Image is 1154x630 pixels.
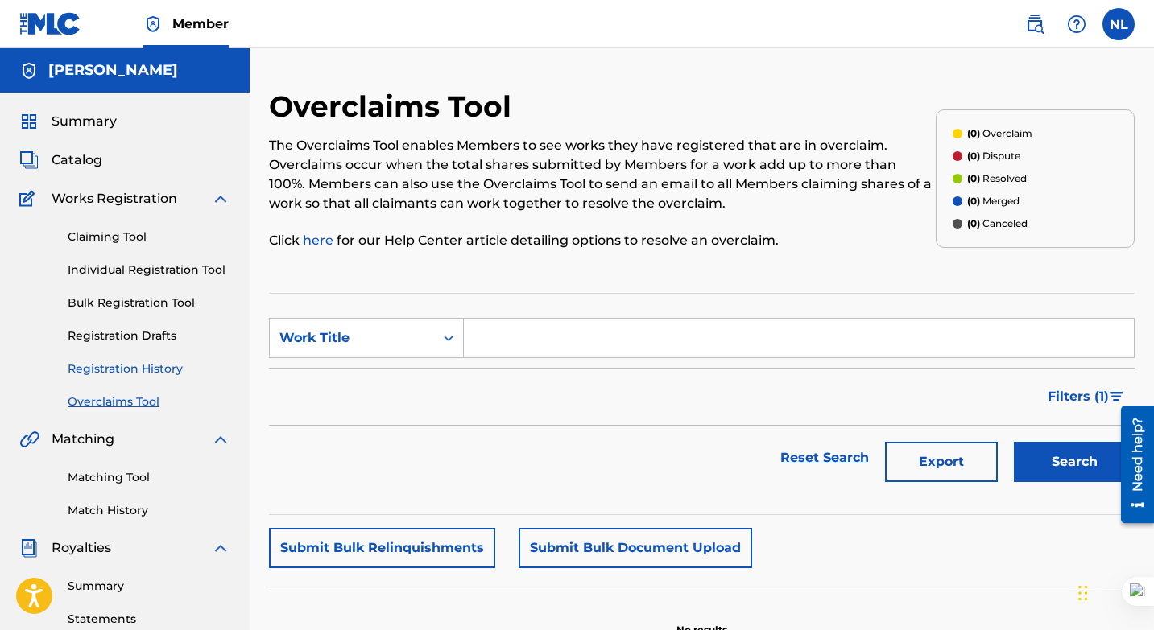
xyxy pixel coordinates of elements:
a: Statements [68,611,230,628]
a: Bulk Registration Tool [68,294,230,311]
a: CatalogCatalog [19,150,102,170]
span: Royalties [52,538,111,558]
img: Summary [19,112,39,131]
img: MLC Logo [19,12,81,35]
a: Matching Tool [68,469,230,486]
p: The Overclaims Tool enables Members to see works they have registered that are in overclaim. Over... [269,136,936,213]
span: (0) [967,172,980,184]
button: Search [1014,442,1135,482]
span: Catalog [52,150,102,170]
a: Registration History [68,360,230,377]
img: Accounts [19,61,39,80]
iframe: Resource Center [1109,400,1154,529]
span: Filters ( 1 ) [1048,387,1109,406]
img: Matching [19,430,39,449]
h5: Nishawn Lee [48,61,178,80]
div: Help [1061,8,1093,40]
p: Dispute [967,149,1020,163]
iframe: Chat Widget [1073,553,1154,630]
p: Merged [967,194,1020,208]
a: Public Search [1019,8,1051,40]
div: Work Title [279,328,424,348]
a: Overclaims Tool [68,393,230,410]
div: Drag [1078,569,1088,617]
img: help [1067,14,1086,34]
a: Summary [68,578,230,595]
img: Works Registration [19,189,40,208]
img: filter [1110,392,1123,401]
span: (0) [967,217,980,229]
span: Works Registration [52,189,177,208]
a: Registration Drafts [68,327,230,344]
button: Submit Bulk Relinquishments [269,528,495,568]
button: Export [885,442,998,482]
span: Matching [52,430,114,449]
img: expand [211,538,230,558]
img: expand [211,430,230,449]
p: Click for our Help Center article detailing options to resolve an overclaim. [269,231,936,250]
img: Royalties [19,538,39,558]
span: Summary [52,112,117,131]
img: Catalog [19,150,39,170]
a: Match History [68,502,230,519]
span: (0) [967,195,980,207]
form: Search Form [269,318,1135,490]
img: search [1025,14,1044,34]
span: Member [172,14,229,33]
a: SummarySummary [19,112,117,131]
a: Individual Registration Tool [68,261,230,278]
p: Overclaim [967,126,1032,141]
div: User Menu [1102,8,1135,40]
img: Top Rightsholder [143,14,163,34]
p: Resolved [967,171,1027,186]
a: Claiming Tool [68,229,230,245]
span: (0) [967,150,980,162]
a: here [303,233,337,248]
h2: Overclaims Tool [269,89,519,125]
p: Canceled [967,216,1028,231]
button: Submit Bulk Document Upload [519,528,752,568]
img: expand [211,189,230,208]
span: (0) [967,127,980,139]
button: Filters (1) [1038,377,1135,417]
a: Reset Search [772,440,877,476]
